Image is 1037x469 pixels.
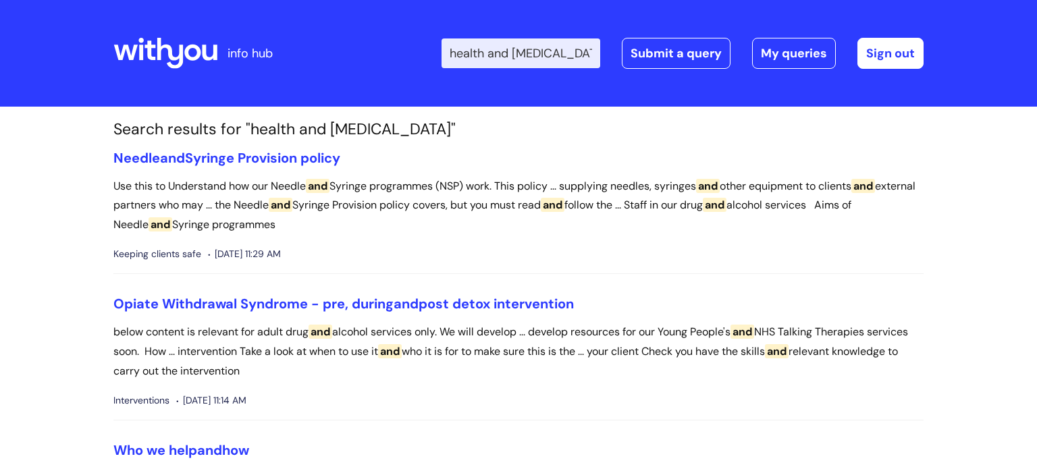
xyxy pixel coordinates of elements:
span: and [851,179,875,193]
span: [DATE] 11:14 AM [176,392,246,409]
a: NeedleandSyringe Provision policy [113,149,340,167]
input: Search [442,38,600,68]
span: and [730,325,754,339]
a: Who we helpandhow [113,441,249,459]
a: Submit a query [622,38,730,69]
span: and [309,325,332,339]
span: and [160,149,185,167]
span: Keeping clients safe [113,246,201,263]
h1: Search results for "health and [MEDICAL_DATA]" [113,120,924,139]
span: and [696,179,720,193]
span: and [269,198,292,212]
span: and [541,198,564,212]
span: and [197,441,222,459]
a: Sign out [857,38,924,69]
a: My queries [752,38,836,69]
p: Use this to Understand how our Needle Syringe programmes (NSP) work. This policy ... supplying ne... [113,177,924,235]
a: Opiate Withdrawal Syndrome - pre, duringandpost detox intervention [113,295,574,312]
p: below content is relevant for adult drug alcohol services only. We will develop ... develop resou... [113,323,924,381]
span: and [765,344,789,358]
span: and [378,344,402,358]
span: Interventions [113,392,169,409]
span: and [394,295,419,312]
span: and [703,198,726,212]
span: and [149,217,172,231]
p: info hub [228,43,273,64]
span: and [306,179,329,193]
span: [DATE] 11:29 AM [208,246,281,263]
div: | - [442,38,924,69]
